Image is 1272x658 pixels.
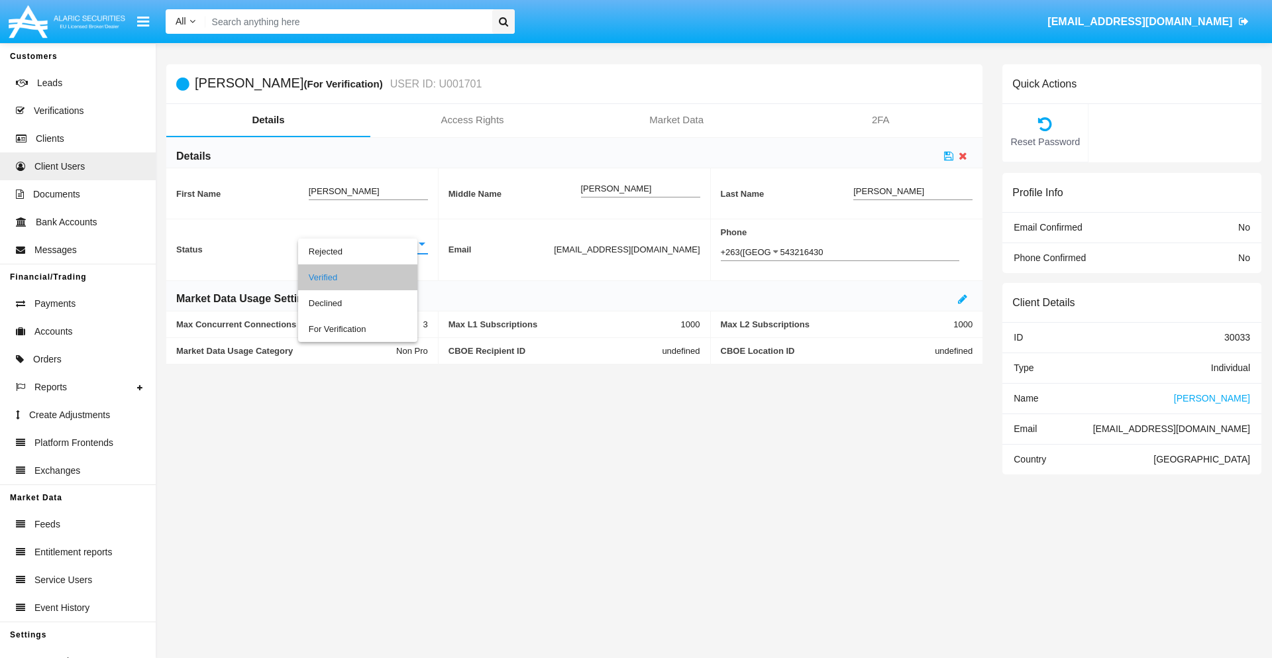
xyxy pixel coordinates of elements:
[205,9,488,34] input: Search
[953,319,973,329] span: 1000
[1012,78,1077,90] h6: Quick Actions
[34,436,113,450] span: Platform Frontends
[1211,362,1250,373] span: Individual
[176,292,316,306] h6: Market Data Usage Settings
[681,319,700,329] span: 1000
[34,518,60,531] span: Feeds
[7,2,127,41] img: Logo image
[36,215,97,229] span: Bank Accounts
[1153,454,1250,465] span: [GEOGRAPHIC_DATA]
[387,79,482,89] small: USER ID: U001701
[1014,252,1086,263] span: Phone Confirmed
[370,104,574,136] a: Access Rights
[1174,393,1250,404] span: [PERSON_NAME]
[935,346,973,356] span: undefined
[34,380,67,394] span: Reports
[1012,186,1063,199] h6: Profile Info
[34,545,113,559] span: Entitlement reports
[396,346,428,356] span: Non Pro
[449,319,681,329] span: Max L1 Subscriptions
[33,188,80,201] span: Documents
[34,573,92,587] span: Service Users
[1238,222,1250,233] span: No
[1014,454,1046,465] span: Country
[554,245,700,254] span: [EMAIL_ADDRESS][DOMAIN_NAME]
[1238,252,1250,263] span: No
[662,346,700,356] span: undefined
[303,76,386,91] div: (For Verification)
[423,319,428,329] span: 3
[1014,423,1037,434] span: Email
[778,104,982,136] a: 2FA
[1014,222,1082,233] span: Email Confirmed
[36,132,64,146] span: Clients
[34,601,89,615] span: Event History
[309,239,337,249] span: Verified
[176,346,396,356] span: Market Data Usage Category
[34,464,80,478] span: Exchanges
[34,243,77,257] span: Messages
[449,245,554,254] span: Email
[721,227,973,237] span: Phone
[176,245,309,254] span: Status
[721,189,854,199] span: Last Name
[37,76,62,90] span: Leads
[34,325,73,339] span: Accounts
[33,353,62,366] span: Orders
[1012,296,1075,309] h6: Client Details
[195,76,482,91] h5: [PERSON_NAME]
[1093,423,1250,434] span: [EMAIL_ADDRESS][DOMAIN_NAME]
[1224,332,1250,343] span: 30033
[721,346,935,356] span: CBOE Location ID
[166,104,370,136] a: Details
[34,160,85,174] span: Client Users
[176,319,423,329] span: Max Concurrent Connections
[1047,16,1232,27] span: [EMAIL_ADDRESS][DOMAIN_NAME]
[449,189,581,199] span: Middle Name
[1014,332,1023,343] span: ID
[1014,362,1033,373] span: Type
[176,149,211,164] h6: Details
[176,189,309,199] span: First Name
[449,346,662,356] span: CBOE Recipient ID
[166,15,205,28] a: All
[1009,135,1081,150] span: Reset Password
[29,408,110,422] span: Create Adjustments
[176,16,186,27] span: All
[34,104,83,118] span: Verifications
[721,319,954,329] span: Max L2 Subscriptions
[1041,3,1255,40] a: [EMAIL_ADDRESS][DOMAIN_NAME]
[574,104,778,136] a: Market Data
[1014,393,1038,404] span: Name
[34,297,76,311] span: Payments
